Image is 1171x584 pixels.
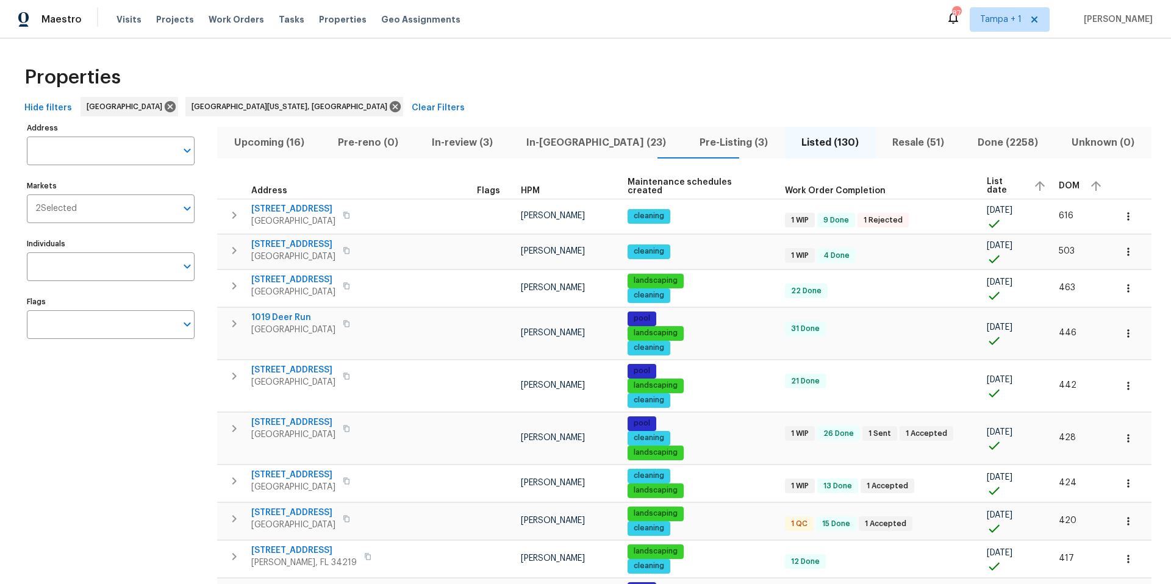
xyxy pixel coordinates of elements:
[328,134,407,151] span: Pre-reno (0)
[786,376,825,386] span: 21 Done
[521,187,540,195] span: HPM
[818,251,854,261] span: 4 Done
[786,215,814,226] span: 1 WIP
[980,13,1022,26] span: Tampa + 1
[20,97,77,119] button: Hide filters
[251,544,357,557] span: [STREET_ADDRESS]
[987,177,1023,194] span: List date
[817,519,855,529] span: 15 Done
[251,469,335,481] span: [STREET_ADDRESS]
[251,251,335,263] span: [GEOGRAPHIC_DATA]
[27,298,195,305] label: Flags
[629,290,669,301] span: cleaning
[864,429,896,439] span: 1 Sent
[521,433,585,442] span: [PERSON_NAME]
[629,523,669,533] span: cleaning
[27,240,195,247] label: Individuals
[629,395,669,405] span: cleaning
[35,204,77,214] span: 2 Selected
[1059,479,1076,487] span: 424
[521,247,585,255] span: [PERSON_NAME]
[521,516,585,525] span: [PERSON_NAME]
[1059,381,1076,390] span: 442
[116,13,141,26] span: Visits
[1059,212,1073,220] span: 616
[818,429,859,439] span: 26 Done
[521,554,585,563] span: [PERSON_NAME]
[412,101,465,116] span: Clear Filters
[251,274,335,286] span: [STREET_ADDRESS]
[521,381,585,390] span: [PERSON_NAME]
[251,376,335,388] span: [GEOGRAPHIC_DATA]
[860,519,911,529] span: 1 Accepted
[987,511,1012,519] span: [DATE]
[1059,516,1076,525] span: 420
[209,13,264,26] span: Work Orders
[251,324,335,336] span: [GEOGRAPHIC_DATA]
[1059,283,1075,292] span: 463
[818,215,854,226] span: 9 Done
[629,343,669,353] span: cleaning
[1059,182,1080,190] span: DOM
[987,278,1012,287] span: [DATE]
[786,481,814,491] span: 1 WIP
[901,429,952,439] span: 1 Accepted
[517,134,675,151] span: In-[GEOGRAPHIC_DATA] (23)
[521,329,585,337] span: [PERSON_NAME]
[987,428,1012,436] span: [DATE]
[629,418,655,429] span: pool
[786,324,825,334] span: 31 Done
[629,447,682,458] span: landscaping
[629,433,669,443] span: cleaning
[27,182,195,190] label: Markets
[319,13,367,26] span: Properties
[629,546,682,557] span: landscaping
[251,215,335,227] span: [GEOGRAPHIC_DATA]
[251,187,287,195] span: Address
[629,366,655,376] span: pool
[987,241,1012,250] span: [DATE]
[381,13,460,26] span: Geo Assignments
[883,134,954,151] span: Resale (51)
[987,549,1012,557] span: [DATE]
[179,200,196,217] button: Open
[629,561,669,571] span: cleaning
[279,15,304,24] span: Tasks
[224,134,313,151] span: Upcoming (16)
[786,557,825,567] span: 12 Done
[251,364,335,376] span: [STREET_ADDRESS]
[818,481,857,491] span: 13 Done
[629,380,682,391] span: landscaping
[422,134,502,151] span: In-review (3)
[24,101,72,116] span: Hide filters
[1059,433,1076,442] span: 428
[251,557,357,569] span: [PERSON_NAME], FL 34219
[1062,134,1144,151] span: Unknown (0)
[521,212,585,220] span: [PERSON_NAME]
[24,71,121,84] span: Properties
[477,187,500,195] span: Flags
[987,473,1012,482] span: [DATE]
[179,258,196,275] button: Open
[87,101,167,113] span: [GEOGRAPHIC_DATA]
[521,283,585,292] span: [PERSON_NAME]
[27,124,195,132] label: Address
[629,211,669,221] span: cleaning
[1059,554,1074,563] span: 417
[251,238,335,251] span: [STREET_ADDRESS]
[1079,13,1153,26] span: [PERSON_NAME]
[690,134,777,151] span: Pre-Listing (3)
[251,519,335,531] span: [GEOGRAPHIC_DATA]
[987,376,1012,384] span: [DATE]
[1059,329,1076,337] span: 446
[987,206,1012,215] span: [DATE]
[792,134,868,151] span: Listed (130)
[629,276,682,286] span: landscaping
[785,187,886,195] span: Work Order Completion
[41,13,82,26] span: Maestro
[179,142,196,159] button: Open
[629,328,682,338] span: landscaping
[1059,247,1075,255] span: 503
[251,429,335,441] span: [GEOGRAPHIC_DATA]
[192,101,392,113] span: [GEOGRAPHIC_DATA][US_STATE], [GEOGRAPHIC_DATA]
